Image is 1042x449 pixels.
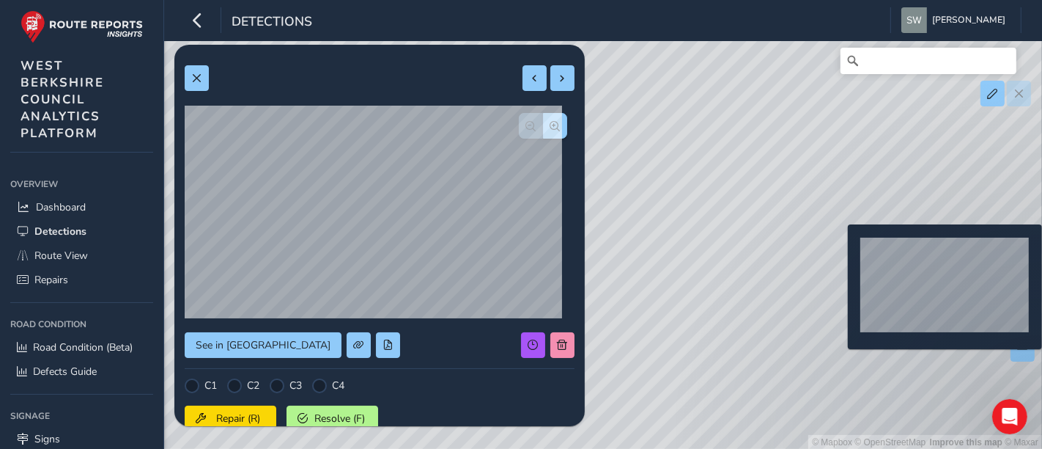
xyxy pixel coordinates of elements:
[10,359,153,384] a: Defects Guide
[10,335,153,359] a: Road Condition (Beta)
[34,273,68,287] span: Repairs
[204,379,217,393] label: C1
[36,200,86,214] span: Dashboard
[232,12,312,33] span: Detections
[185,406,276,431] button: Repair (R)
[901,7,927,33] img: diamond-layout
[33,340,133,354] span: Road Condition (Beta)
[10,244,153,268] a: Route View
[289,379,302,393] label: C3
[247,379,259,393] label: C2
[287,406,378,431] button: Resolve (F)
[901,7,1010,33] button: [PERSON_NAME]
[211,412,265,426] span: Repair (R)
[932,7,1005,33] span: [PERSON_NAME]
[10,219,153,244] a: Detections
[21,10,143,43] img: rr logo
[21,57,104,142] span: WEST BERKSHIRE COUNCIL ANALYTICS PLATFORM
[10,173,153,195] div: Overview
[34,432,60,446] span: Signs
[10,195,153,219] a: Dashboard
[313,412,367,426] span: Resolve (F)
[332,379,344,393] label: C4
[992,399,1027,434] iframe: Intercom live chat
[196,338,330,352] span: See in [GEOGRAPHIC_DATA]
[10,313,153,335] div: Road Condition
[10,405,153,427] div: Signage
[34,224,86,238] span: Detections
[10,268,153,292] a: Repairs
[185,332,341,358] button: See in Route View
[840,48,1016,74] input: Search
[33,365,97,379] span: Defects Guide
[34,249,88,263] span: Route View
